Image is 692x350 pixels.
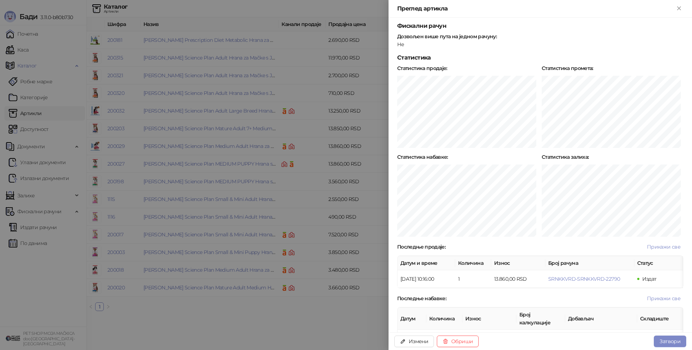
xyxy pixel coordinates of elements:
td: 12.437,01 RSD [462,330,516,347]
th: Количина [455,256,491,270]
th: Број рачуна [545,256,634,270]
td: [DATE] [398,330,426,347]
button: Прикажи све [644,242,683,251]
td: 1 [455,270,491,288]
td: Складиште [637,330,686,347]
th: Датум [398,308,426,330]
h5: Статистика [397,53,683,62]
th: Складиште [637,308,686,330]
th: Број калкулације [516,308,565,330]
button: Обриши [437,336,479,347]
th: Добављач [565,308,637,330]
strong: Статистика промета : [542,65,593,71]
span: Прикажи све [647,244,680,250]
strong: Статистика продаје : [397,65,447,71]
strong: Статистика набавке : [397,154,448,160]
button: SRNKKVRD-SRNKKVRD-22790 [548,276,620,282]
div: Не [396,41,684,48]
th: Износ [462,308,516,330]
strong: Статистика залиха : [542,154,589,160]
td: [DATE] 10:16:00 [398,270,455,288]
h5: Фискални рачун [397,22,683,30]
span: Прикажи све [647,295,680,302]
strong: Последње продаје : [397,244,445,250]
strong: Последње набавке : [397,295,446,302]
span: Издат [642,276,657,282]
td: 13.860,00 RSD [491,270,545,288]
th: Количина [426,308,462,330]
th: Датум и време [398,256,455,270]
div: Преглед артикла [397,4,675,13]
button: Затвори [654,336,686,347]
td: LINEVET d.o.o Nova Pazova [565,330,637,347]
th: Износ [491,256,545,270]
strong: Дозвољен више пута на једном рачуну : [397,33,497,40]
button: Прикажи све [644,294,683,303]
td: 2 [426,330,462,347]
button: Close [675,4,683,13]
button: Измени [394,336,434,347]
